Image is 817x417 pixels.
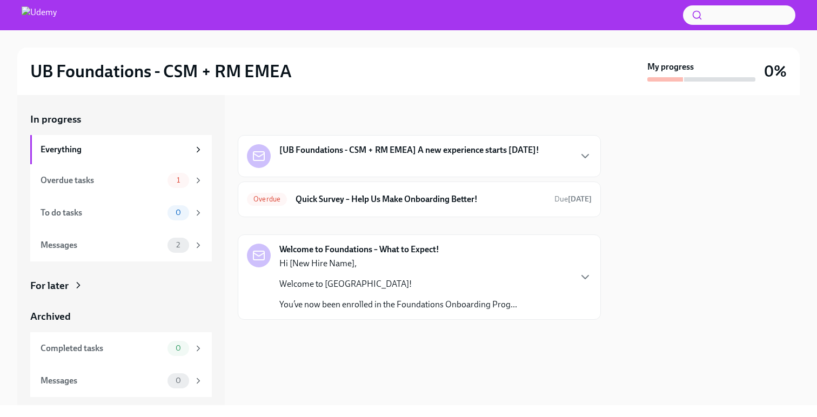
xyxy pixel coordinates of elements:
strong: [DATE] [568,194,592,204]
strong: [UB Foundations - CSM + RM EMEA] A new experience starts [DATE]! [279,144,539,156]
div: In progress [238,112,289,126]
strong: Welcome to Foundations – What to Expect! [279,244,439,255]
div: Overdue tasks [41,174,163,186]
span: 0 [169,208,187,217]
a: In progress [30,112,212,126]
div: Messages [41,239,163,251]
a: Overdue tasks1 [30,164,212,197]
a: Messages0 [30,365,212,397]
img: Udemy [22,6,57,24]
p: You’ve now been enrolled in the Foundations Onboarding Prog... [279,299,517,311]
span: 0 [169,376,187,385]
span: 2 [170,241,186,249]
span: October 5th, 2025 17:00 [554,194,592,204]
p: Hi [New Hire Name], [279,258,517,270]
a: Completed tasks0 [30,332,212,365]
p: Welcome to [GEOGRAPHIC_DATA]! [279,278,517,290]
span: 0 [169,344,187,352]
a: Archived [30,310,212,324]
a: Messages2 [30,229,212,261]
div: To do tasks [41,207,163,219]
h2: UB Foundations - CSM + RM EMEA [30,60,292,82]
h3: 0% [764,62,787,81]
span: Due [554,194,592,204]
div: For later [30,279,69,293]
div: Completed tasks [41,342,163,354]
a: Everything [30,135,212,164]
a: To do tasks0 [30,197,212,229]
div: Everything [41,144,189,156]
a: For later [30,279,212,293]
strong: My progress [647,61,694,73]
div: Messages [41,375,163,387]
h6: Quick Survey – Help Us Make Onboarding Better! [296,193,546,205]
span: Overdue [247,195,287,203]
a: OverdueQuick Survey – Help Us Make Onboarding Better!Due[DATE] [247,191,592,208]
span: 1 [170,176,186,184]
